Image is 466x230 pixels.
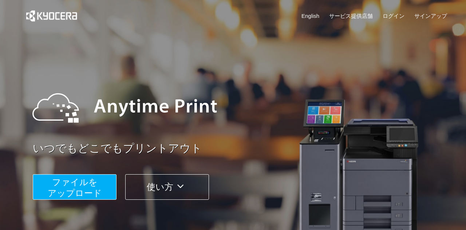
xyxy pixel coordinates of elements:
a: サービス提供店舗 [329,12,373,20]
a: ログイン [383,12,404,20]
a: English [301,12,319,20]
a: いつでもどこでもプリントアウト [33,141,451,156]
span: ファイルを ​​アップロード [48,177,102,198]
button: ファイルを​​アップロード [33,174,116,200]
button: 使い方 [125,174,209,200]
a: サインアップ [414,12,447,20]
